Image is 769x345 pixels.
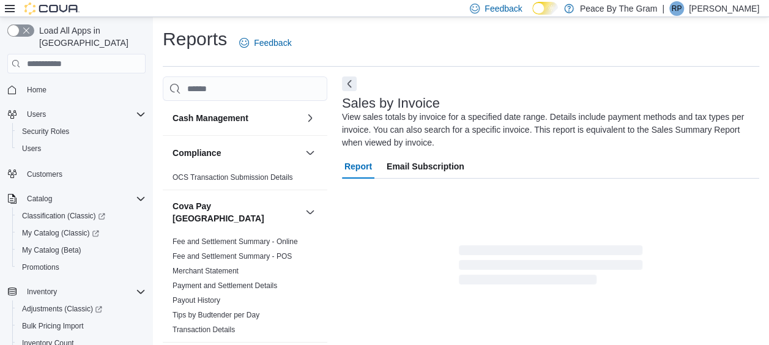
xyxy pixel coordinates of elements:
h3: Cash Management [173,112,248,124]
button: Compliance [303,146,318,160]
span: Payment and Settlement Details [173,281,277,291]
a: Fee and Settlement Summary - Online [173,237,298,246]
span: Customers [27,169,62,179]
a: Tips by Budtender per Day [173,311,259,319]
button: Inventory [22,284,62,299]
a: Security Roles [17,124,74,139]
div: View sales totals by invoice for a specified date range. Details include payment methods and tax ... [342,111,753,149]
button: Next [342,76,357,91]
span: Promotions [17,260,146,275]
span: Security Roles [22,127,69,136]
button: Cova Pay [GEOGRAPHIC_DATA] [303,205,318,220]
button: Bulk Pricing Import [12,317,150,335]
a: OCS Transaction Submission Details [173,173,293,182]
a: Customers [22,167,67,182]
span: Users [22,107,146,122]
a: Classification (Classic) [12,207,150,224]
button: Cash Management [303,111,318,125]
span: Catalog [22,191,146,206]
span: Bulk Pricing Import [22,321,84,331]
div: Cova Pay [GEOGRAPHIC_DATA] [163,234,327,342]
p: Peace By The Gram [580,1,658,16]
span: Load All Apps in [GEOGRAPHIC_DATA] [34,24,146,49]
span: Inventory [22,284,146,299]
button: Cash Management [173,112,300,124]
span: Inventory [27,287,57,297]
a: Home [22,83,51,97]
span: Fee and Settlement Summary - POS [173,251,292,261]
span: Classification (Classic) [22,211,105,221]
div: Rob Pranger [669,1,684,16]
span: My Catalog (Classic) [22,228,99,238]
button: Inventory [2,283,150,300]
span: My Catalog (Beta) [17,243,146,258]
span: Home [27,85,46,95]
span: Payout History [173,295,220,305]
span: My Catalog (Classic) [17,226,146,240]
h1: Reports [163,27,227,51]
h3: Sales by Invoice [342,96,440,111]
span: Adjustments (Classic) [22,304,102,314]
a: Adjustments (Classic) [12,300,150,317]
button: My Catalog (Beta) [12,242,150,259]
button: Users [22,107,51,122]
a: Payment and Settlement Details [173,281,277,290]
span: Tips by Budtender per Day [173,310,259,320]
a: Payout History [173,296,220,305]
span: My Catalog (Beta) [22,245,81,255]
div: Compliance [163,170,327,190]
button: Users [12,140,150,157]
span: OCS Transaction Submission Details [173,172,293,182]
a: My Catalog (Beta) [17,243,86,258]
a: Users [17,141,46,156]
button: Customers [2,165,150,182]
button: Cova Pay [GEOGRAPHIC_DATA] [173,200,300,224]
button: Promotions [12,259,150,276]
button: Catalog [2,190,150,207]
input: Dark Mode [532,2,558,15]
a: Adjustments (Classic) [17,302,107,316]
span: Adjustments (Classic) [17,302,146,316]
span: Loading [459,248,642,287]
span: Users [27,109,46,119]
span: Report [344,154,372,179]
span: Security Roles [17,124,146,139]
button: Users [2,106,150,123]
a: Classification (Classic) [17,209,110,223]
button: Home [2,81,150,98]
a: My Catalog (Classic) [17,226,104,240]
a: Merchant Statement [173,267,239,275]
span: Classification (Classic) [17,209,146,223]
span: Feedback [254,37,291,49]
span: Users [17,141,146,156]
span: Home [22,82,146,97]
a: Transaction Details [173,325,235,334]
span: Catalog [27,194,52,204]
span: RP [672,1,682,16]
a: Fee and Settlement Summary - POS [173,252,292,261]
span: Transaction Details [173,325,235,335]
a: Feedback [234,31,296,55]
p: | [662,1,664,16]
a: Bulk Pricing Import [17,319,89,333]
h3: Compliance [173,147,221,159]
a: My Catalog (Classic) [12,224,150,242]
span: Feedback [485,2,522,15]
span: Promotions [22,262,59,272]
button: Catalog [22,191,57,206]
span: Email Subscription [387,154,464,179]
button: Security Roles [12,123,150,140]
a: Promotions [17,260,64,275]
img: Cova [24,2,80,15]
span: Customers [22,166,146,181]
span: Bulk Pricing Import [17,319,146,333]
button: Compliance [173,147,300,159]
p: [PERSON_NAME] [689,1,759,16]
span: Merchant Statement [173,266,239,276]
span: Users [22,144,41,154]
